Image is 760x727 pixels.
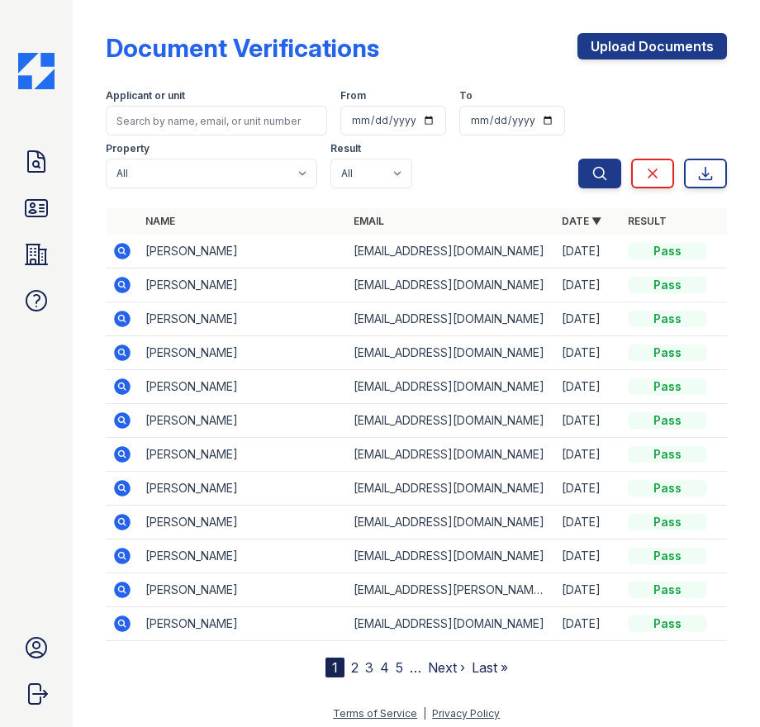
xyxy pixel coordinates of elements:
td: [PERSON_NAME] [139,539,347,573]
td: [DATE] [555,472,621,506]
td: [PERSON_NAME] [139,370,347,404]
div: Pass [628,582,707,598]
input: Search by name, email, or unit number [106,106,327,135]
span: … [410,658,421,677]
td: [PERSON_NAME] [139,302,347,336]
a: Privacy Policy [432,707,500,720]
td: [PERSON_NAME] [139,235,347,268]
a: Upload Documents [577,33,727,59]
td: [DATE] [555,370,621,404]
div: Pass [628,480,707,497]
label: Property [106,142,150,155]
div: Pass [628,615,707,632]
td: [DATE] [555,268,621,302]
td: [PERSON_NAME] [139,438,347,472]
td: [EMAIL_ADDRESS][DOMAIN_NAME] [347,370,555,404]
td: [EMAIL_ADDRESS][DOMAIN_NAME] [347,506,555,539]
td: [PERSON_NAME] [139,268,347,302]
td: [EMAIL_ADDRESS][DOMAIN_NAME] [347,268,555,302]
div: Pass [628,412,707,429]
a: Name [145,215,175,227]
div: Pass [628,548,707,564]
td: [EMAIL_ADDRESS][DOMAIN_NAME] [347,404,555,438]
td: [EMAIL_ADDRESS][DOMAIN_NAME] [347,336,555,370]
img: CE_Icon_Blue-c292c112584629df590d857e76928e9f676e5b41ef8f769ba2f05ee15b207248.png [18,53,55,89]
div: Pass [628,514,707,530]
div: Document Verifications [106,33,379,63]
td: [PERSON_NAME] [139,607,347,641]
div: Pass [628,344,707,361]
td: [PERSON_NAME] [139,472,347,506]
label: Result [330,142,361,155]
label: From [340,89,366,102]
a: Next › [428,659,465,676]
td: [EMAIL_ADDRESS][DOMAIN_NAME] [347,472,555,506]
td: [DATE] [555,539,621,573]
div: | [423,707,426,720]
label: To [459,89,473,102]
a: Terms of Service [333,707,417,720]
div: Pass [628,446,707,463]
td: [EMAIL_ADDRESS][DOMAIN_NAME] [347,539,555,573]
td: [EMAIL_ADDRESS][DOMAIN_NAME] [347,438,555,472]
td: [DATE] [555,336,621,370]
div: Pass [628,311,707,327]
div: Pass [628,378,707,395]
td: [DATE] [555,404,621,438]
a: 3 [365,659,373,676]
td: [PERSON_NAME] [139,573,347,607]
a: 4 [380,659,389,676]
div: 1 [325,658,344,677]
td: [DATE] [555,235,621,268]
a: Date ▼ [562,215,601,227]
td: [EMAIL_ADDRESS][DOMAIN_NAME] [347,607,555,641]
a: 2 [351,659,359,676]
a: 5 [396,659,403,676]
td: [DATE] [555,506,621,539]
td: [EMAIL_ADDRESS][PERSON_NAME][DOMAIN_NAME] [347,573,555,607]
td: [PERSON_NAME] [139,506,347,539]
td: [EMAIL_ADDRESS][DOMAIN_NAME] [347,235,555,268]
a: Result [628,215,667,227]
div: Pass [628,243,707,259]
a: Email [354,215,384,227]
td: [EMAIL_ADDRESS][DOMAIN_NAME] [347,302,555,336]
td: [PERSON_NAME] [139,336,347,370]
label: Applicant or unit [106,89,185,102]
td: [DATE] [555,438,621,472]
div: Pass [628,277,707,293]
td: [DATE] [555,607,621,641]
a: Last » [472,659,508,676]
td: [DATE] [555,302,621,336]
td: [PERSON_NAME] [139,404,347,438]
td: [DATE] [555,573,621,607]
